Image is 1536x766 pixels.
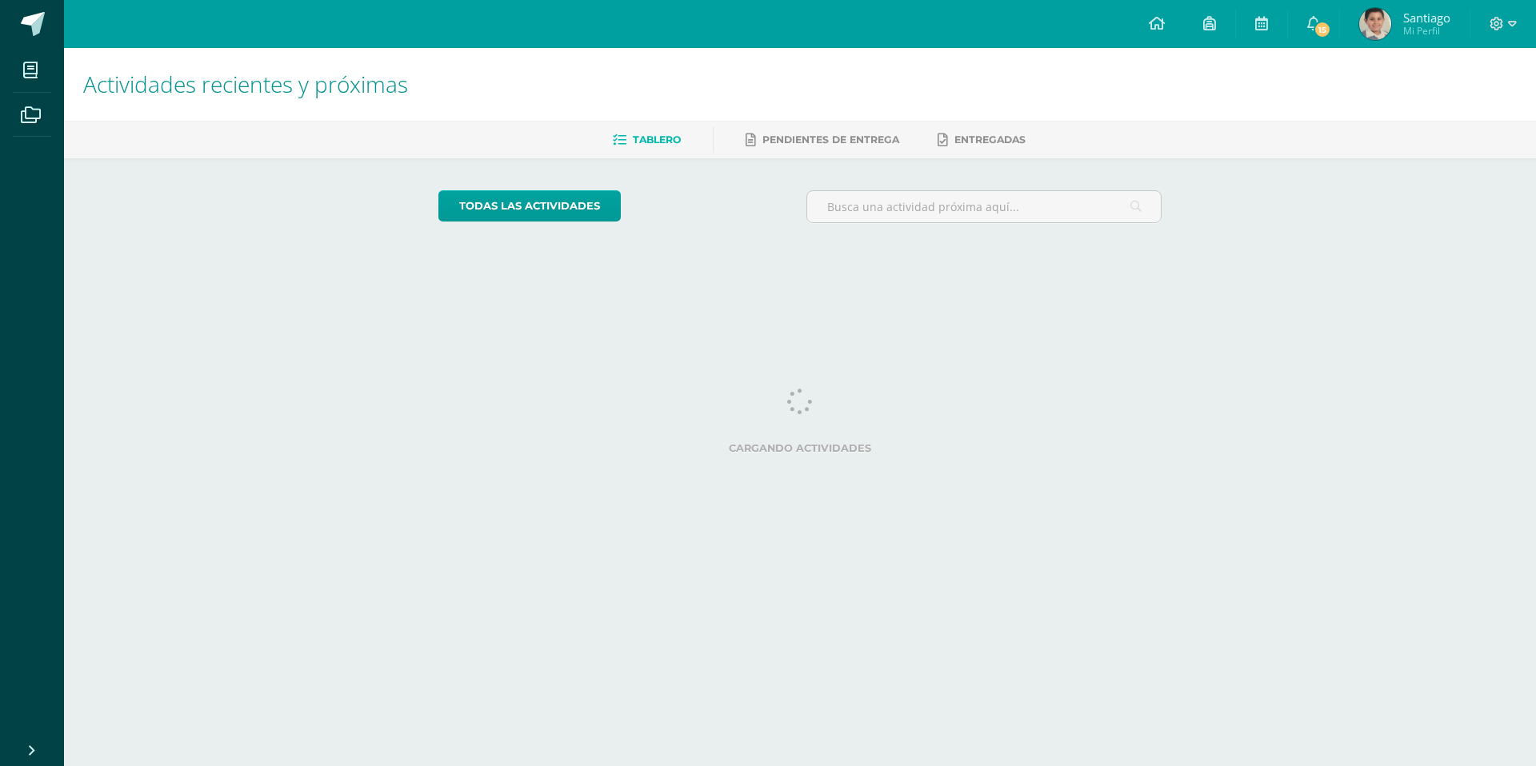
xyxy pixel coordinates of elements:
[807,191,1162,222] input: Busca una actividad próxima aquí...
[1359,8,1391,40] img: 0763504484c9044cbf5be1d5c74fd0dd.png
[938,127,1026,153] a: Entregadas
[762,134,899,146] span: Pendientes de entrega
[438,190,621,221] a: todas las Actividades
[1314,21,1331,38] span: 15
[633,134,681,146] span: Tablero
[83,69,408,99] span: Actividades recientes y próximas
[746,127,899,153] a: Pendientes de entrega
[954,134,1026,146] span: Entregadas
[1403,24,1450,38] span: Mi Perfil
[1403,10,1450,26] span: Santiago
[613,127,681,153] a: Tablero
[438,442,1162,454] label: Cargando actividades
